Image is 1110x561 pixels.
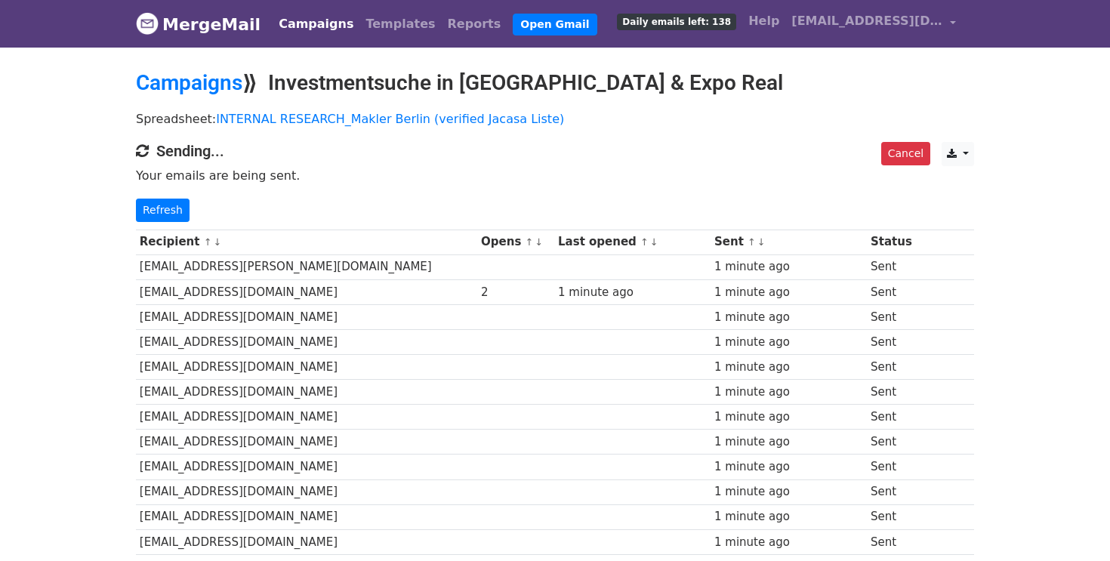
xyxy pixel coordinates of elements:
a: Cancel [881,142,930,165]
a: ↑ [640,236,649,248]
a: Help [742,6,785,36]
td: Sent [867,405,922,430]
td: [EMAIL_ADDRESS][DOMAIN_NAME] [136,355,477,380]
div: 1 minute ago [714,309,863,326]
td: [EMAIL_ADDRESS][DOMAIN_NAME] [136,304,477,329]
p: Spreadsheet: [136,111,974,127]
span: Daily emails left: 138 [617,14,736,30]
a: ↑ [526,236,534,248]
th: Opens [477,230,554,254]
div: 1 minute ago [714,534,863,551]
div: 2 [481,284,550,301]
td: [EMAIL_ADDRESS][DOMAIN_NAME] [136,380,477,405]
td: Sent [867,430,922,455]
td: [EMAIL_ADDRESS][DOMAIN_NAME] [136,479,477,504]
h4: Sending... [136,142,974,160]
td: Sent [867,304,922,329]
a: ↓ [213,236,221,248]
td: Sent [867,479,922,504]
a: ↓ [535,236,543,248]
span: [EMAIL_ADDRESS][DOMAIN_NAME] [791,12,942,30]
div: 1 minute ago [714,284,863,301]
a: Open Gmail [513,14,597,35]
td: Sent [867,504,922,529]
a: Campaigns [136,70,242,95]
th: Last opened [554,230,711,254]
td: Sent [867,529,922,554]
a: ↓ [757,236,766,248]
td: [EMAIL_ADDRESS][PERSON_NAME][DOMAIN_NAME] [136,254,477,279]
td: [EMAIL_ADDRESS][DOMAIN_NAME] [136,529,477,554]
div: 1 minute ago [714,458,863,476]
td: Sent [867,355,922,380]
div: 1 minute ago [714,483,863,501]
td: [EMAIL_ADDRESS][DOMAIN_NAME] [136,279,477,304]
a: Reports [442,9,507,39]
div: 1 minute ago [714,359,863,376]
a: ↑ [204,236,212,248]
a: ↑ [748,236,756,248]
th: Sent [711,230,867,254]
td: [EMAIL_ADDRESS][DOMAIN_NAME] [136,430,477,455]
div: 1 minute ago [714,433,863,451]
img: MergeMail logo [136,12,159,35]
a: Daily emails left: 138 [611,6,742,36]
a: Campaigns [273,9,359,39]
div: 1 minute ago [714,334,863,351]
a: ↓ [650,236,658,248]
td: Sent [867,455,922,479]
a: [EMAIL_ADDRESS][DOMAIN_NAME] [785,6,962,42]
div: 1 minute ago [714,258,863,276]
td: Sent [867,329,922,354]
th: Status [867,230,922,254]
a: Refresh [136,199,190,222]
td: [EMAIL_ADDRESS][DOMAIN_NAME] [136,405,477,430]
td: Sent [867,254,922,279]
div: 1 minute ago [558,284,707,301]
td: [EMAIL_ADDRESS][DOMAIN_NAME] [136,504,477,529]
p: Your emails are being sent. [136,168,974,183]
a: Templates [359,9,441,39]
a: INTERNAL RESEARCH_Makler Berlin (verified Jacasa Liste) [216,112,564,126]
td: [EMAIL_ADDRESS][DOMAIN_NAME] [136,455,477,479]
td: [EMAIL_ADDRESS][DOMAIN_NAME] [136,329,477,354]
div: 1 minute ago [714,384,863,401]
td: Sent [867,380,922,405]
h2: ⟫ Investmentsuche in [GEOGRAPHIC_DATA] & Expo Real [136,70,974,96]
div: 1 minute ago [714,408,863,426]
td: Sent [867,279,922,304]
a: MergeMail [136,8,261,40]
th: Recipient [136,230,477,254]
div: 1 minute ago [714,508,863,526]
